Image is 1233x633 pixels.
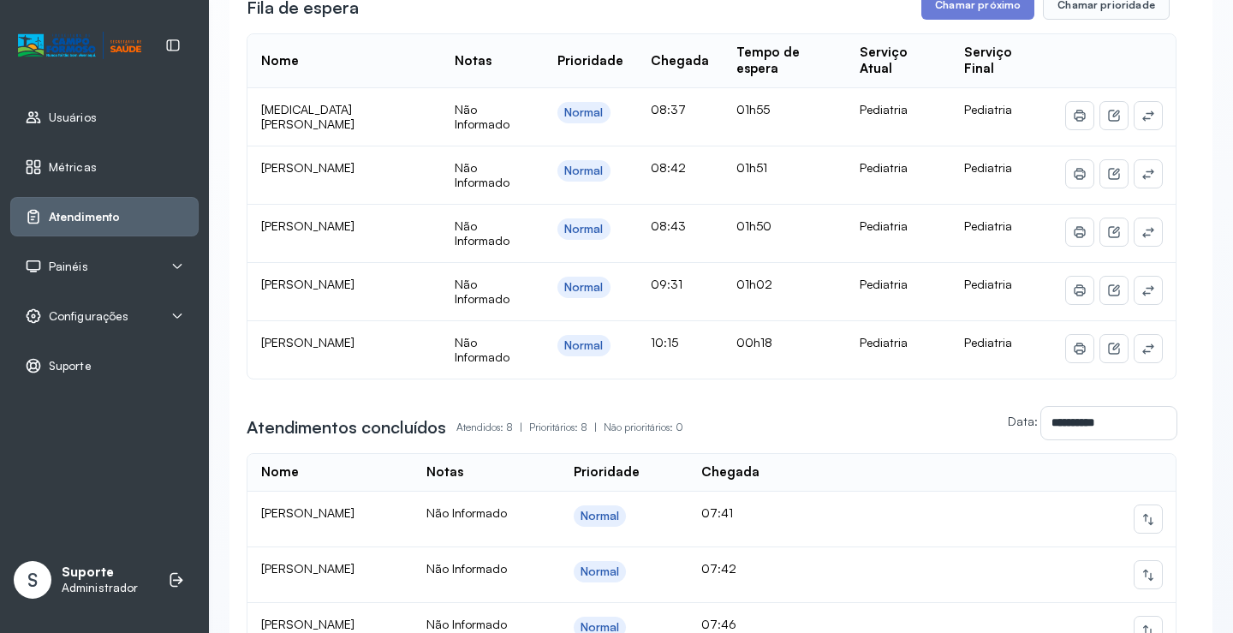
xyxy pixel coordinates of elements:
span: | [594,421,597,433]
span: Não Informado [455,160,509,190]
span: Pediatria [964,277,1012,291]
span: 00h18 [736,335,772,349]
span: 01h02 [736,277,772,291]
div: Chegada [651,53,709,69]
span: [PERSON_NAME] [261,335,354,349]
span: Pediatria [964,102,1012,116]
div: Chegada [701,464,759,481]
div: Tempo de espera [736,45,832,77]
span: Não Informado [426,505,507,520]
span: Pediatria [964,160,1012,175]
p: Não prioritários: 0 [604,415,683,439]
span: 07:46 [701,617,736,631]
span: | [520,421,522,433]
div: Notas [455,53,491,69]
span: 01h50 [736,218,771,233]
span: Pediatria [964,335,1012,349]
span: Usuários [49,110,97,125]
div: Normal [564,222,604,236]
span: [PERSON_NAME] [261,561,354,576]
div: Pediatria [860,277,937,292]
span: [PERSON_NAME] [261,277,354,291]
label: Data: [1008,414,1038,428]
span: Configurações [49,309,128,324]
div: Prioridade [574,464,640,481]
div: Normal [564,164,604,178]
span: Não Informado [455,335,509,365]
h3: Atendimentos concluídos [247,415,446,439]
div: Nome [261,53,299,69]
span: Atendimento [49,210,120,224]
span: 09:31 [651,277,682,291]
div: Normal [581,509,620,523]
div: Serviço Final [964,45,1039,77]
span: 01h51 [736,160,767,175]
span: [PERSON_NAME] [261,218,354,233]
span: [PERSON_NAME] [261,505,354,520]
div: Prioridade [557,53,623,69]
div: Pediatria [860,160,937,176]
span: 07:41 [701,505,733,520]
a: Atendimento [25,208,184,225]
span: 10:15 [651,335,678,349]
p: Administrador [62,581,138,595]
div: Normal [564,280,604,295]
img: Logotipo do estabelecimento [18,32,141,60]
span: 08:43 [651,218,686,233]
div: Normal [581,564,620,579]
div: Normal [564,105,604,120]
span: Não Informado [455,218,509,248]
span: Não Informado [455,277,509,307]
span: 07:42 [701,561,736,576]
span: 01h55 [736,102,770,116]
div: Serviço Atual [860,45,937,77]
span: [MEDICAL_DATA][PERSON_NAME] [261,102,354,132]
span: Pediatria [964,218,1012,233]
span: Métricas [49,160,97,175]
span: 08:42 [651,160,686,175]
span: Não Informado [455,102,509,132]
span: Painéis [49,260,88,274]
div: Nome [261,464,299,481]
span: Não Informado [426,561,507,576]
a: Usuários [25,109,184,126]
p: Atendidos: 8 [456,415,529,439]
div: Notas [426,464,463,481]
p: Prioritários: 8 [529,415,604,439]
span: Não Informado [426,617,507,631]
div: Pediatria [860,218,937,234]
div: Pediatria [860,335,937,350]
a: Métricas [25,158,184,176]
span: [PERSON_NAME] [261,160,354,175]
div: Pediatria [860,102,937,117]
div: Normal [564,338,604,353]
span: Suporte [49,359,92,373]
span: [PERSON_NAME] [261,617,354,631]
p: Suporte [62,564,138,581]
span: 08:37 [651,102,686,116]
